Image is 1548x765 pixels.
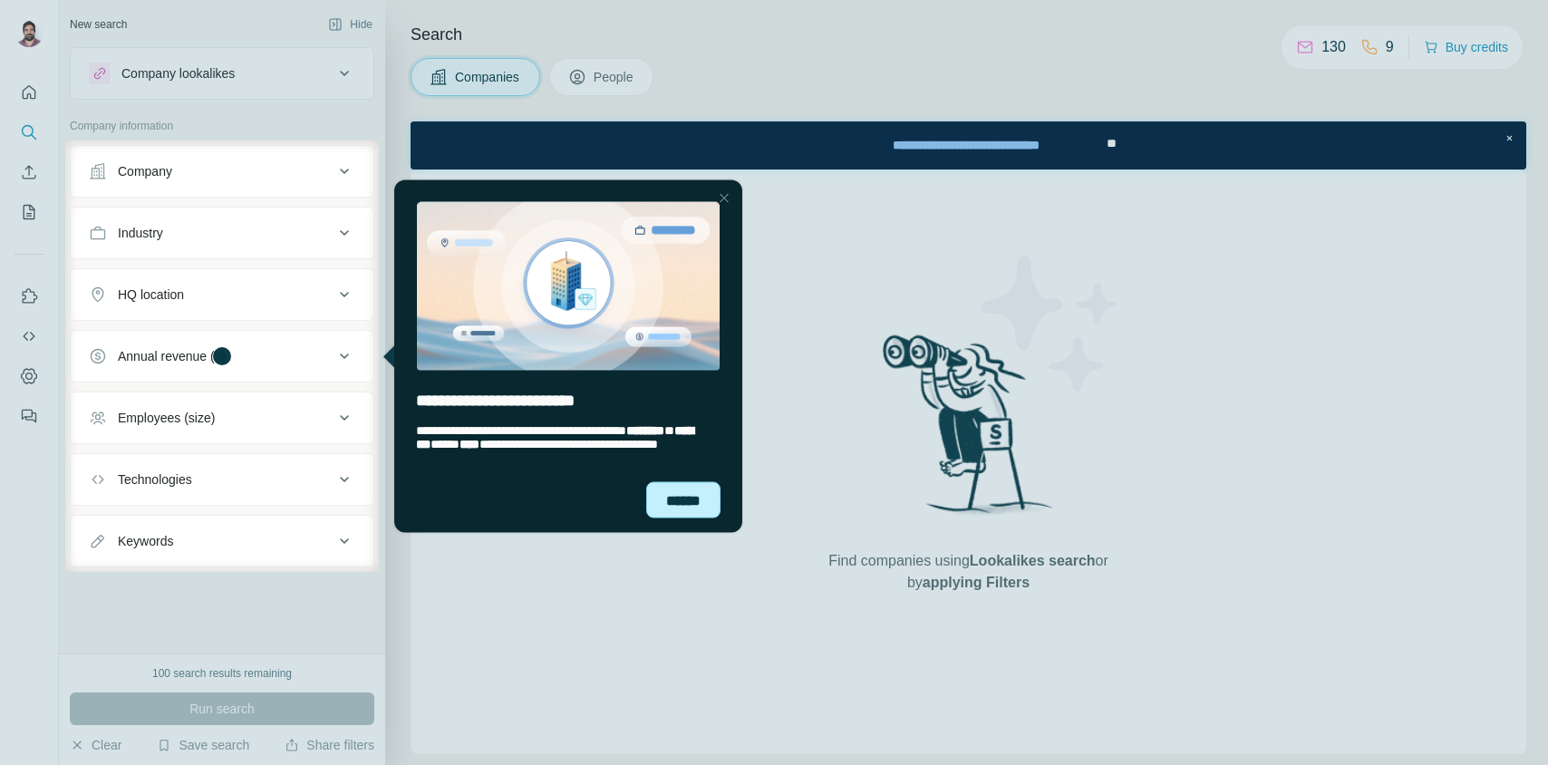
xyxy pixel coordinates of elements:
[118,409,215,427] div: Employees (size)
[71,211,373,255] button: Industry
[118,532,173,550] div: Keywords
[71,273,373,316] button: HQ location
[118,286,184,304] div: HQ location
[71,396,373,440] button: Employees (size)
[1089,7,1108,25] div: Close Step
[118,224,163,242] div: Industry
[379,177,746,537] iframe: Tooltip
[118,162,172,180] div: Company
[71,150,373,193] button: Company
[71,334,373,378] button: Annual revenue ($)
[118,347,226,365] div: Annual revenue ($)
[71,458,373,501] button: Technologies
[118,470,192,489] div: Technologies
[431,4,681,44] div: Watch our October Product update
[71,519,373,563] button: Keywords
